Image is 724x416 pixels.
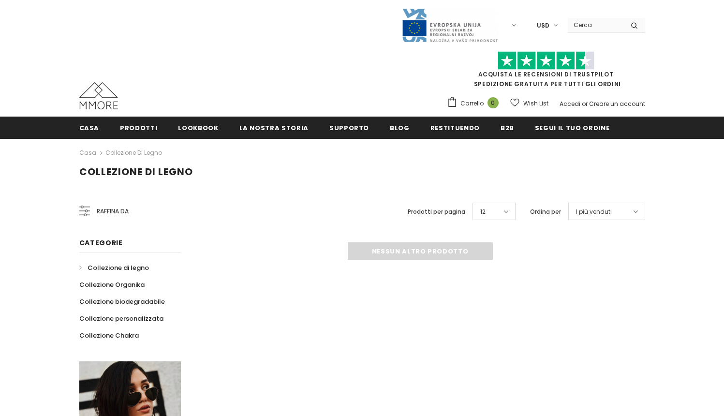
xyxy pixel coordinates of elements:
[537,21,549,30] span: USD
[79,259,149,276] a: Collezione di legno
[401,21,498,29] a: Javni Razpis
[535,117,609,138] a: Segui il tuo ordine
[79,314,163,323] span: Collezione personalizzata
[535,123,609,133] span: Segui il tuo ordine
[576,207,612,217] span: I più venduti
[79,331,139,340] span: Collezione Chakra
[79,293,165,310] a: Collezione biodegradabile
[79,165,193,178] span: Collezione di legno
[120,117,157,138] a: Prodotti
[239,123,309,133] span: La nostra storia
[430,117,480,138] a: Restituendo
[239,117,309,138] a: La nostra storia
[523,99,548,108] span: Wish List
[589,100,645,108] a: Creare un account
[329,123,369,133] span: supporto
[408,207,465,217] label: Prodotti per pagina
[178,117,218,138] a: Lookbook
[79,82,118,109] img: Casi MMORE
[460,99,484,108] span: Carrello
[560,100,580,108] a: Accedi
[88,263,149,272] span: Collezione di legno
[79,238,123,248] span: Categorie
[390,123,410,133] span: Blog
[582,100,588,108] span: or
[79,280,145,289] span: Collezione Organika
[568,18,623,32] input: Search Site
[510,95,548,112] a: Wish List
[329,117,369,138] a: supporto
[488,97,499,108] span: 0
[501,123,514,133] span: B2B
[390,117,410,138] a: Blog
[478,70,614,78] a: Acquista le recensioni di TrustPilot
[105,149,162,157] a: Collezione di legno
[447,56,645,88] span: SPEDIZIONE GRATUITA PER TUTTI GLI ORDINI
[79,276,145,293] a: Collezione Organika
[447,96,503,111] a: Carrello 0
[79,147,96,159] a: Casa
[79,117,100,138] a: Casa
[430,123,480,133] span: Restituendo
[120,123,157,133] span: Prodotti
[97,206,129,217] span: Raffina da
[79,327,139,344] a: Collezione Chakra
[480,207,486,217] span: 12
[79,310,163,327] a: Collezione personalizzata
[79,123,100,133] span: Casa
[498,51,594,70] img: Fidati di Pilot Stars
[79,297,165,306] span: Collezione biodegradabile
[178,123,218,133] span: Lookbook
[401,8,498,43] img: Javni Razpis
[501,117,514,138] a: B2B
[530,207,561,217] label: Ordina per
